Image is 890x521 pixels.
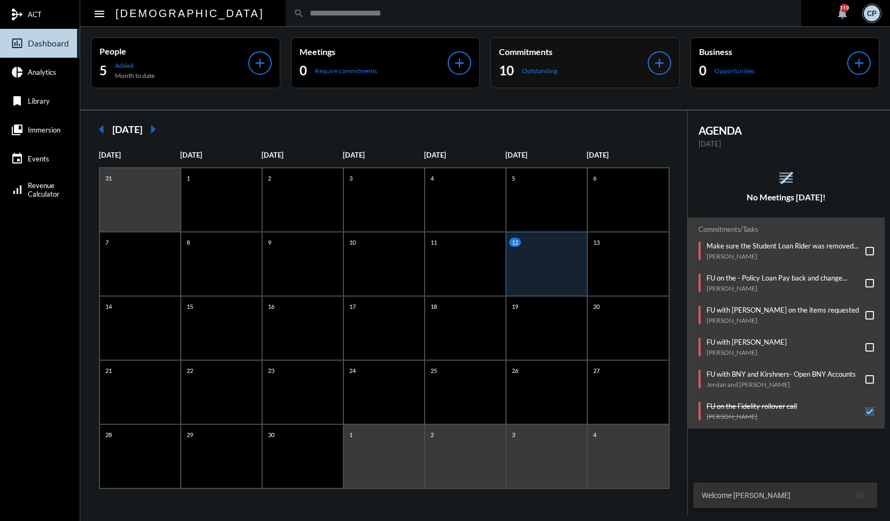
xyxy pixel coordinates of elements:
[840,4,849,12] div: 319
[28,10,42,19] span: ACT
[707,348,787,356] p: [PERSON_NAME]
[836,7,849,20] mat-icon: notifications
[99,62,107,79] h2: 5
[103,302,114,311] p: 14
[707,252,861,260] p: [PERSON_NAME]
[509,238,521,247] p: 12
[112,123,142,135] h2: [DATE]
[184,238,193,247] p: 8
[428,366,440,375] p: 25
[115,72,155,80] p: Month to date
[509,174,518,183] p: 5
[590,174,599,183] p: 6
[715,67,755,75] p: Opportunities
[851,56,866,71] mat-icon: add
[294,8,304,19] mat-icon: search
[699,225,874,234] h2: Commitments/Tasks
[184,174,193,183] p: 1
[707,413,797,421] p: [PERSON_NAME]
[688,192,885,202] h5: No Meetings [DATE]!
[777,169,795,186] mat-icon: reorder
[11,95,24,107] mat-icon: bookmark
[265,238,274,247] p: 9
[184,430,196,439] p: 29
[707,316,859,324] p: [PERSON_NAME]
[428,238,440,247] p: 11
[265,366,277,375] p: 23
[864,5,880,21] div: CP
[11,183,24,196] mat-icon: signal_cellular_alt
[28,97,50,105] span: Library
[699,62,707,79] h2: 0
[347,430,355,439] p: 1
[184,366,196,375] p: 22
[424,151,505,159] p: [DATE]
[509,302,521,311] p: 19
[509,366,521,375] p: 26
[699,139,874,148] p: [DATE]
[590,302,602,311] p: 20
[28,38,69,48] span: Dashboard
[184,302,196,311] p: 15
[702,490,791,501] span: Welcome [PERSON_NAME]
[93,7,106,20] mat-icon: Side nav toggle icon
[522,67,557,75] p: Outstanding
[89,3,110,24] button: Toggle sidenav
[262,151,343,159] p: [DATE]
[428,174,436,183] p: 4
[699,124,874,137] h2: AGENDA
[505,151,587,159] p: [DATE]
[343,151,424,159] p: [DATE]
[115,61,155,69] p: Added
[847,486,873,505] button: Ok
[707,380,856,388] p: Jordan and [PERSON_NAME]
[428,430,436,439] p: 2
[499,46,648,57] p: Commitments
[28,126,60,134] span: Immersion
[707,338,787,346] p: FU with [PERSON_NAME]
[28,68,56,76] span: Analytics
[28,181,59,198] span: Revenue Calculator
[707,284,861,292] p: [PERSON_NAME]
[707,306,859,314] p: FU with [PERSON_NAME] on the items requested
[347,238,358,247] p: 10
[28,154,49,163] span: Events
[707,370,856,378] p: FU with BNY and Kirshners- Open BNY Accounts
[265,302,277,311] p: 16
[265,174,274,183] p: 2
[11,152,24,165] mat-icon: event
[855,491,864,500] span: Ok
[587,151,668,159] p: [DATE]
[707,402,797,410] p: FU on the Fidelity rollover call
[590,430,599,439] p: 4
[11,8,24,21] mat-icon: mediation
[91,119,112,140] mat-icon: arrow_left
[300,62,307,79] h2: 0
[509,430,518,439] p: 3
[699,46,848,57] p: Business
[428,302,440,311] p: 18
[103,174,114,183] p: 31
[99,151,180,159] p: [DATE]
[347,174,355,183] p: 3
[347,302,358,311] p: 17
[265,430,277,439] p: 30
[590,238,602,247] p: 13
[180,151,262,159] p: [DATE]
[707,242,861,250] p: Make sure the Student Loan Rider was removed from the policy - 3weeks [DATE] Call Guardian
[11,123,24,136] mat-icon: collections_bookmark
[347,366,358,375] p: 24
[499,62,514,79] h2: 10
[11,37,24,50] mat-icon: insert_chart_outlined
[103,430,114,439] p: 28
[652,56,667,71] mat-icon: add
[590,366,602,375] p: 27
[142,119,164,140] mat-icon: arrow_right
[11,66,24,79] mat-icon: pie_chart
[707,274,861,282] p: FU on the - Policy Loan Pay back and change dates
[116,5,264,22] h2: [DEMOGRAPHIC_DATA]
[315,67,377,75] p: Require commitments
[103,238,111,247] p: 7
[452,56,467,71] mat-icon: add
[300,46,448,57] p: Meetings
